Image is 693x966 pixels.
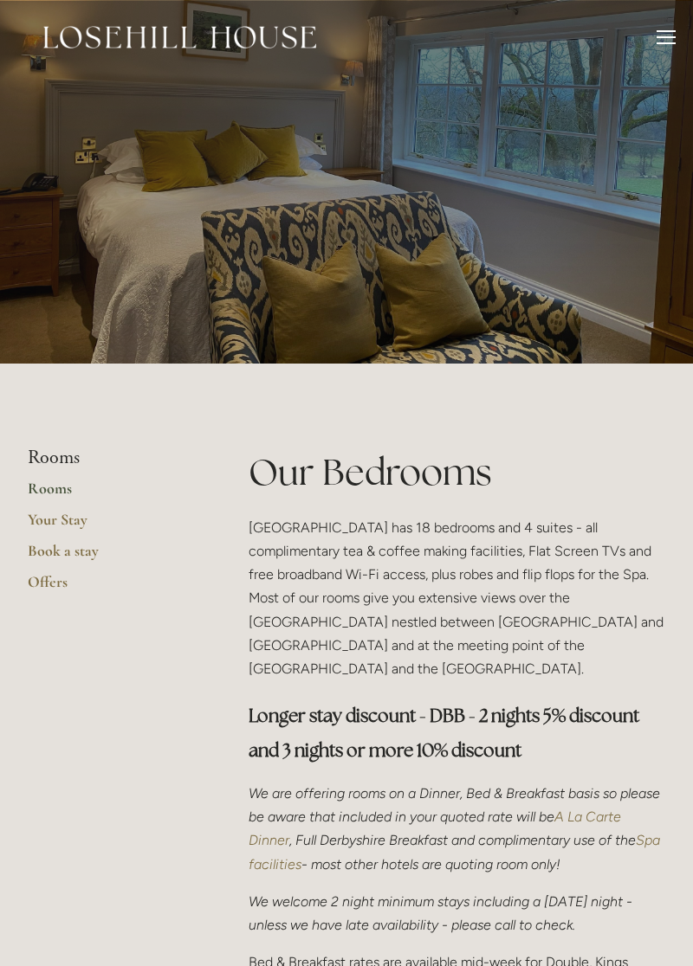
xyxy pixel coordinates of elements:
em: - most other hotels are quoting room only! [301,856,560,873]
em: We are offering rooms on a Dinner, Bed & Breakfast basis so please be aware that included in your... [249,785,664,825]
strong: Longer stay discount - DBB - 2 nights 5% discount and 3 nights or more 10% discount [249,704,643,762]
a: Your Stay [28,510,193,541]
a: Rooms [28,479,193,510]
a: Spa facilities [249,832,664,872]
a: Book a stay [28,541,193,572]
h1: Our Bedrooms [249,447,665,498]
p: [GEOGRAPHIC_DATA] has 18 bedrooms and 4 suites - all complimentary tea & coffee making facilities... [249,516,665,680]
img: Losehill House [43,26,316,48]
a: Offers [28,572,193,603]
li: Rooms [28,447,193,469]
em: We welcome 2 night minimum stays including a [DATE] night - unless we have late availability - pl... [249,893,636,933]
em: , Full Derbyshire Breakfast and complimentary use of the [289,832,636,848]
